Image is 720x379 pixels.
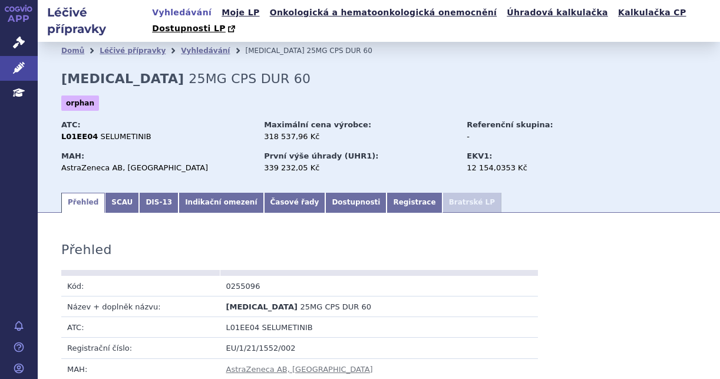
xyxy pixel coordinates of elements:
[61,317,220,338] td: ATC:
[100,132,151,141] span: SELUMETINIB
[220,338,538,358] td: EU/1/21/1552/002
[387,193,442,213] a: Registrace
[61,47,84,55] a: Domů
[264,120,371,129] strong: Maximální cena výrobce:
[245,47,304,55] span: [MEDICAL_DATA]
[100,47,166,55] a: Léčivé přípravky
[266,5,501,21] a: Onkologická a hematoonkologická onemocnění
[264,193,326,213] a: Časové řady
[218,5,263,21] a: Moje LP
[189,71,311,86] span: 25MG CPS DUR 60
[61,95,99,111] span: orphan
[503,5,612,21] a: Úhradová kalkulačka
[226,323,260,332] span: L01EE04
[61,276,220,296] td: Kód:
[467,163,599,173] div: 12 154,0353 Kč
[615,5,690,21] a: Kalkulačka CP
[300,302,372,311] span: 25MG CPS DUR 60
[325,193,387,213] a: Dostupnosti
[61,120,81,129] strong: ATC:
[38,4,148,37] h2: Léčivé přípravky
[61,71,184,86] strong: [MEDICAL_DATA]
[264,131,455,142] div: 318 537,96 Kč
[61,358,220,379] td: MAH:
[61,151,84,160] strong: MAH:
[61,296,220,317] td: Název + doplněk názvu:
[61,338,220,358] td: Registrační číslo:
[139,193,179,213] a: DIS-13
[179,193,263,213] a: Indikační omezení
[264,151,378,160] strong: První výše úhrady (UHR1):
[61,193,105,213] a: Přehled
[105,193,139,213] a: SCAU
[467,120,553,129] strong: Referenční skupina:
[467,131,599,142] div: -
[262,323,312,332] span: SELUMETINIB
[307,47,372,55] span: 25MG CPS DUR 60
[220,276,379,296] td: 0255096
[152,24,226,33] span: Dostupnosti LP
[181,47,230,55] a: Vyhledávání
[61,242,112,258] h3: Přehled
[148,21,241,37] a: Dostupnosti LP
[226,365,373,374] a: AstraZeneca AB, [GEOGRAPHIC_DATA]
[264,163,455,173] div: 339 232,05 Kč
[61,132,98,141] strong: L01EE04
[61,163,253,173] div: AstraZeneca AB, [GEOGRAPHIC_DATA]
[467,151,492,160] strong: EKV1:
[148,5,215,21] a: Vyhledávání
[226,302,298,311] span: [MEDICAL_DATA]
